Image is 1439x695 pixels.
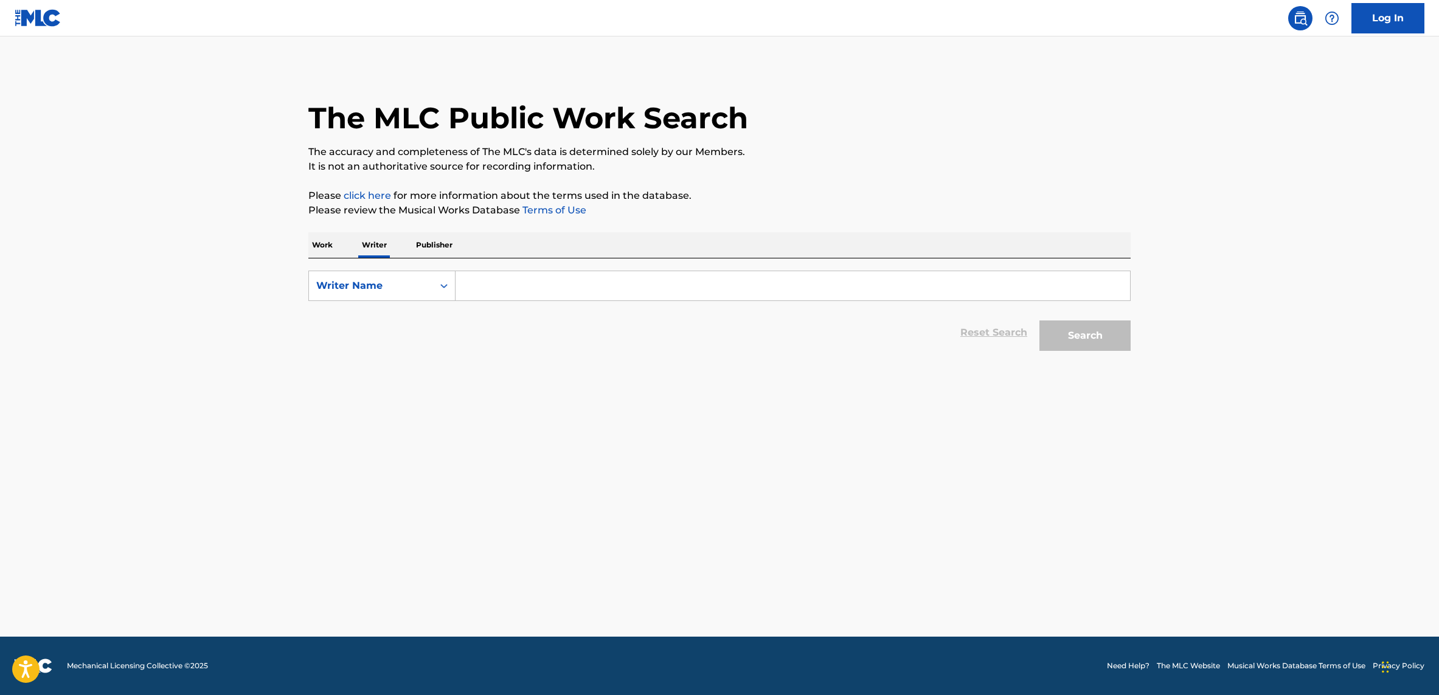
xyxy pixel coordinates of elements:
[358,232,390,258] p: Writer
[1107,660,1149,671] a: Need Help?
[308,188,1131,203] p: Please for more information about the terms used in the database.
[308,159,1131,174] p: It is not an authoritative source for recording information.
[1351,3,1424,33] a: Log In
[308,232,336,258] p: Work
[1378,637,1439,695] iframe: Chat Widget
[308,271,1131,357] form: Search Form
[1293,11,1308,26] img: search
[1227,660,1365,671] a: Musical Works Database Terms of Use
[412,232,456,258] p: Publisher
[308,100,748,136] h1: The MLC Public Work Search
[308,203,1131,218] p: Please review the Musical Works Database
[344,190,391,201] a: click here
[520,204,586,216] a: Terms of Use
[1157,660,1220,671] a: The MLC Website
[1373,660,1424,671] a: Privacy Policy
[1288,6,1312,30] a: Public Search
[1320,6,1344,30] div: Help
[1325,11,1339,26] img: help
[67,660,208,671] span: Mechanical Licensing Collective © 2025
[15,659,52,673] img: logo
[308,145,1131,159] p: The accuracy and completeness of The MLC's data is determined solely by our Members.
[316,278,426,293] div: Writer Name
[15,9,61,27] img: MLC Logo
[1382,649,1389,685] div: Drag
